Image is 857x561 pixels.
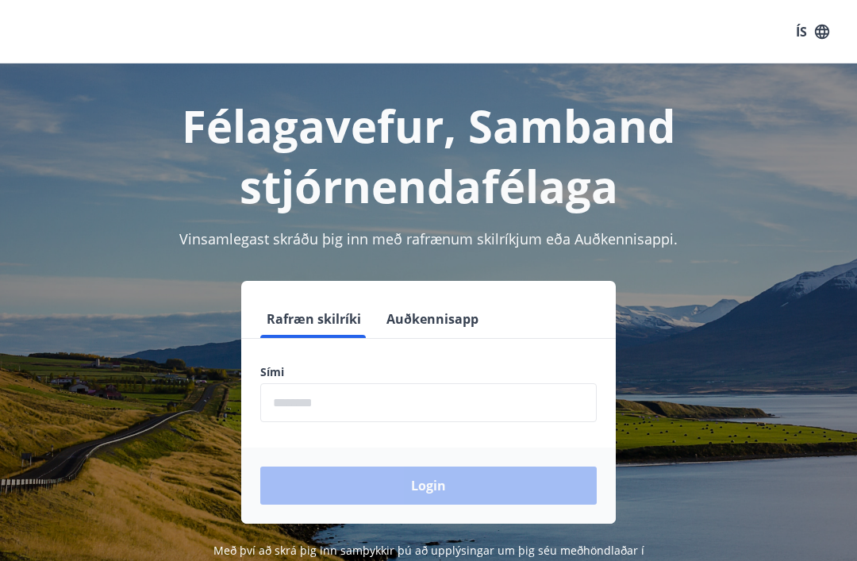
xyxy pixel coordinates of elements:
[260,300,367,338] button: Rafræn skilríki
[380,300,485,338] button: Auðkennisapp
[260,364,597,380] label: Sími
[787,17,838,46] button: ÍS
[19,95,838,216] h1: Félagavefur, Samband stjórnendafélaga
[179,229,678,248] span: Vinsamlegast skráðu þig inn með rafrænum skilríkjum eða Auðkennisappi.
